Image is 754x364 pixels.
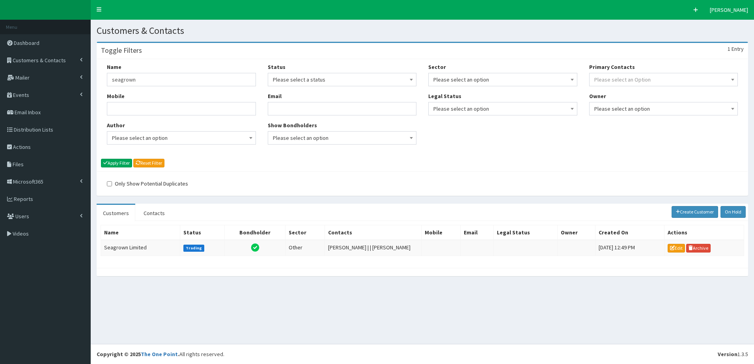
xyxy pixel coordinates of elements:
footer: All rights reserved. [91,344,754,364]
td: [PERSON_NAME] | | [PERSON_NAME] [325,240,421,256]
th: Bondholder [225,225,286,240]
label: Sector [428,63,446,71]
span: Please select an option [589,102,738,115]
span: Actions [13,143,31,150]
span: Please select an Option [594,76,651,83]
th: Email [461,225,494,240]
span: Reports [14,195,33,202]
label: Primary Contacts [589,63,635,71]
a: Edit [668,244,685,253]
span: Please select a status [268,73,417,86]
span: Please select an option [273,132,412,143]
td: [DATE] 12:49 PM [595,240,664,256]
th: Sector [286,225,325,240]
a: Customers [97,205,135,221]
h3: Toggle Filters [101,47,142,54]
label: Name [107,63,121,71]
th: Actions [664,225,744,240]
label: Mobile [107,92,125,100]
label: Legal Status [428,92,461,100]
b: Version [718,351,737,358]
label: Author [107,121,125,129]
h1: Customers & Contacts [97,26,748,36]
label: Status [268,63,286,71]
th: Mobile [421,225,461,240]
label: Trading [183,245,205,252]
td: Other [286,240,325,256]
button: Apply Filter [101,159,132,167]
span: Please select a status [273,74,412,85]
span: Please select an option [594,103,733,114]
td: Seagrown Limited [101,240,180,256]
th: Status [180,225,224,240]
th: Created On [595,225,664,240]
span: Please select an option [433,74,572,85]
span: Videos [13,230,29,237]
label: Email [268,92,282,100]
span: Please select an option [112,132,251,143]
span: Users [15,213,29,220]
th: Contacts [325,225,421,240]
span: Email Inbox [15,109,41,116]
a: Create Customer [672,206,719,218]
label: Only Show Potential Duplicates [107,180,188,188]
label: Show Bondholders [268,121,317,129]
a: Reset Filter [133,159,164,167]
span: Please select an option [428,73,577,86]
span: Please select an option [268,131,417,145]
span: Please select an option [433,103,572,114]
span: Please select an option [428,102,577,115]
th: Owner [557,225,595,240]
span: Entry [732,45,744,52]
span: Events [13,91,29,98]
span: Distribution Lists [14,126,53,133]
a: Archive [686,244,711,253]
span: Please select an option [107,131,256,145]
a: On Hold [720,206,746,218]
span: [PERSON_NAME] [710,6,748,13]
input: Only Show Potential Duplicates [107,181,112,186]
span: Mailer [15,74,30,81]
span: Microsoft365 [13,178,43,185]
span: 1 [728,45,730,52]
strong: Copyright © 2025 . [97,351,179,358]
div: 1.3.5 [718,350,748,358]
a: The One Point [141,351,178,358]
label: Owner [589,92,606,100]
span: Files [13,161,24,168]
th: Name [101,225,180,240]
span: Dashboard [14,39,39,46]
span: Customers & Contacts [13,57,66,64]
a: Contacts [137,205,171,221]
th: Legal Status [493,225,557,240]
